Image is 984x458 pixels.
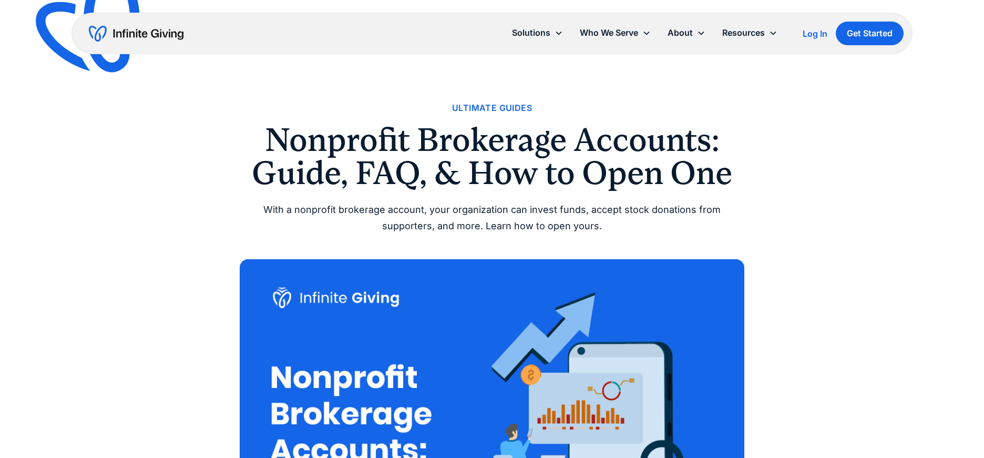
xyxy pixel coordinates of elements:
a: Get Started [836,22,904,45]
div: Log In [803,29,827,38]
div: Resources [714,22,786,44]
div: Solutions [512,26,550,40]
div: About [668,26,693,40]
div: Who We Serve [571,22,659,44]
a: home [89,25,183,42]
a: Log In [803,27,827,40]
div: With a nonprofit brokerage account, your organization can invest funds, accept stock donations fr... [240,202,744,234]
div: Resources [722,26,765,40]
div: Who We Serve [580,26,638,40]
h1: Nonprofit Brokerage Accounts: Guide, FAQ, & How to Open One [240,124,744,189]
div: Solutions [504,22,571,44]
a: Ultimate Guides [452,101,532,115]
div: About [659,22,714,44]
